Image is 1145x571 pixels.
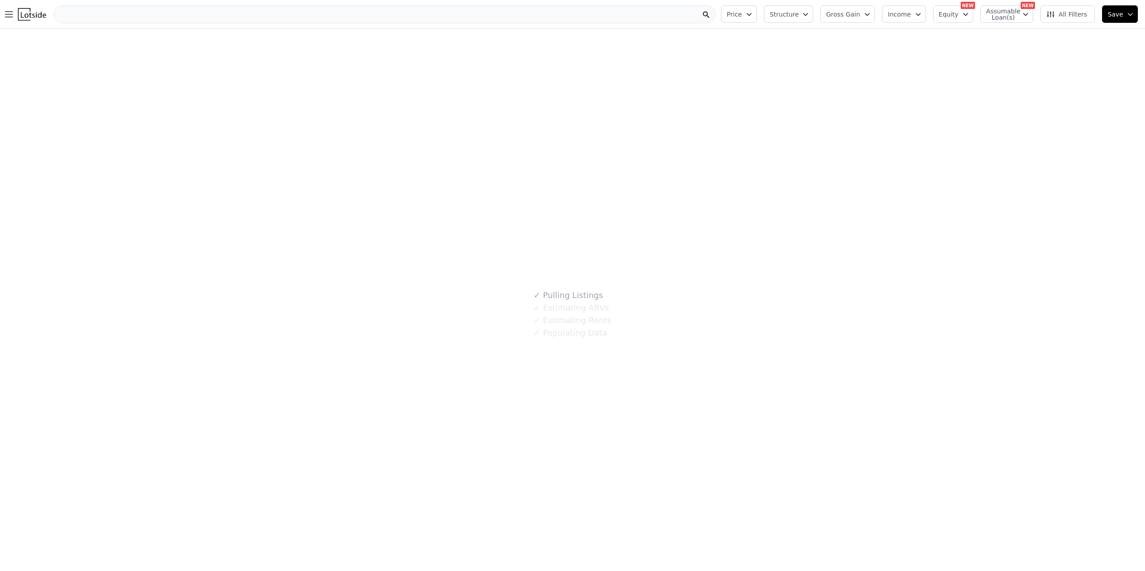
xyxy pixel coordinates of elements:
span: Gross Gain [826,10,860,19]
button: Gross Gain [820,5,875,23]
span: Price [727,10,742,19]
span: Income [888,10,911,19]
div: NEW [1021,2,1035,9]
button: Structure [764,5,813,23]
span: ✓ [534,316,540,325]
button: Save [1102,5,1138,23]
img: Lotside [18,8,46,21]
span: Equity [939,10,958,19]
span: ✓ [534,303,540,312]
span: ✓ [534,328,540,337]
button: Assumable Loan(s) [980,5,1033,23]
span: Structure [770,10,798,19]
button: Income [882,5,926,23]
div: NEW [961,2,975,9]
span: Save [1108,10,1123,19]
span: ✓ [534,291,540,300]
button: Equity [933,5,973,23]
button: All Filters [1040,5,1095,23]
div: Estimating ARVs [534,302,609,314]
button: Price [721,5,757,23]
div: Estimating Rents [534,314,611,327]
div: Pulling Listings [534,289,603,302]
span: All Filters [1046,10,1087,19]
span: Assumable Loan(s) [986,8,1015,21]
div: Populating Data [534,327,607,339]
